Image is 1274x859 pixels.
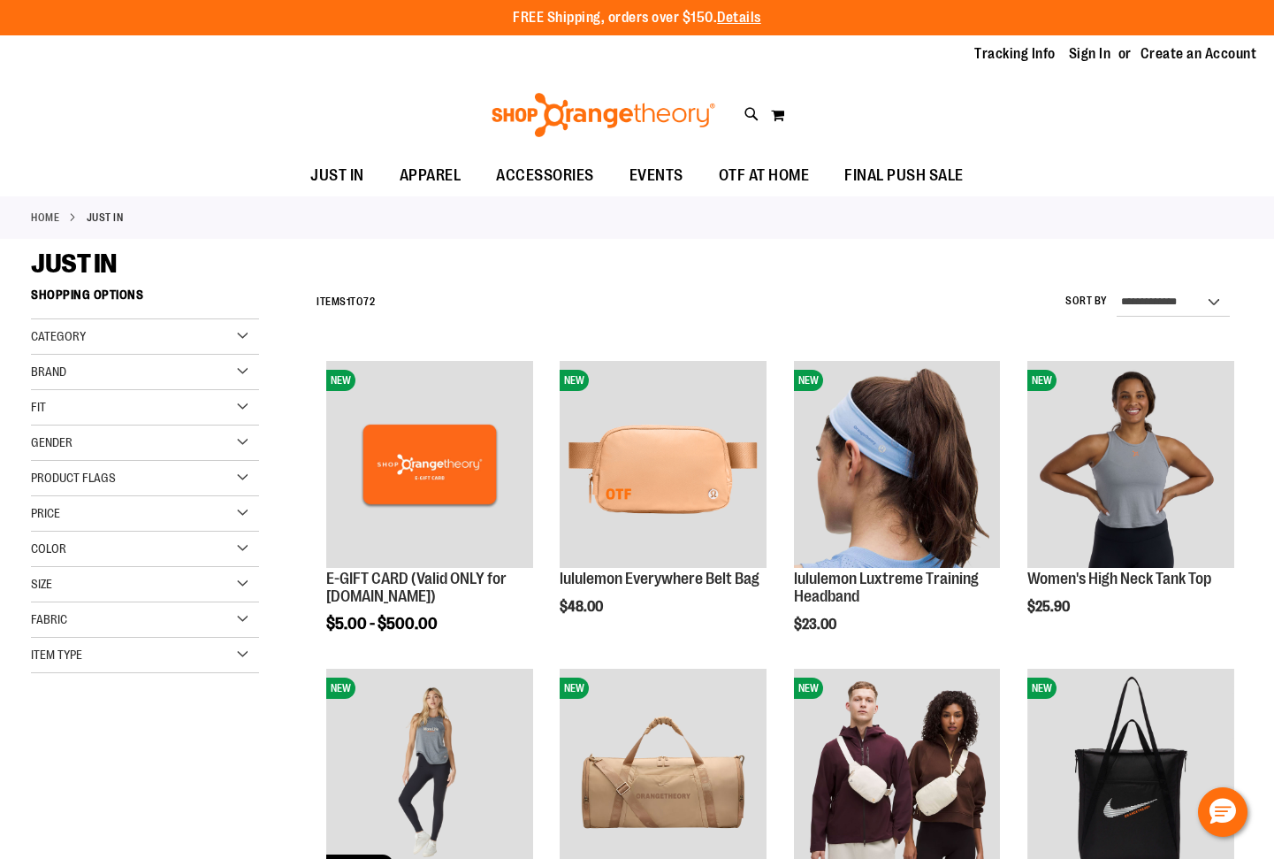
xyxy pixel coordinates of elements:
[785,352,1010,678] div: product
[293,156,382,196] a: JUST IN
[363,295,375,308] span: 72
[794,370,823,391] span: NEW
[31,541,66,556] span: Color
[1018,352,1243,660] div: product
[1198,787,1247,837] button: Hello, have a question? Let’s chat.
[1065,294,1108,309] label: Sort By
[31,210,59,226] a: Home
[326,570,507,605] a: E-GIFT CARD (Valid ONLY for [DOMAIN_NAME])
[1027,678,1057,699] span: NEW
[31,249,117,279] span: JUST IN
[31,435,72,449] span: Gender
[326,361,533,568] img: E-GIFT CARD (Valid ONLY for ShopOrangetheory.com)
[310,156,364,196] span: JUST IN
[560,570,759,587] a: lululemon Everywhere Belt Bag
[326,678,355,699] span: NEW
[31,329,86,343] span: Category
[844,156,964,196] span: FINAL PUSH SALE
[31,400,46,414] span: Fit
[1027,370,1057,391] span: NEW
[551,352,775,660] div: product
[478,156,612,196] a: ACCESSORIES
[87,210,124,226] strong: JUST IN
[326,615,438,633] span: $5.00 - $500.00
[326,370,355,391] span: NEW
[400,156,462,196] span: APPAREL
[794,617,839,633] span: $23.00
[31,364,66,379] span: Brand
[31,471,116,485] span: Product Flags
[31,506,60,520] span: Price
[719,156,810,196] span: OTF AT HOME
[629,156,683,196] span: EVENTS
[701,156,828,196] a: OTF AT HOME
[317,352,542,678] div: product
[560,361,767,571] a: lululemon Everywhere Belt Bag NEW
[326,361,533,571] a: E-GIFT CARD (Valid ONLY for ShopOrangetheory.com)NEW
[317,288,375,316] h2: Items to
[31,280,259,319] strong: Shopping Options
[31,577,52,591] span: Size
[1027,570,1211,587] a: Women's High Neck Tank Top
[974,44,1056,64] a: Tracking Info
[489,93,718,137] img: Shop Orangetheory
[1027,361,1234,568] img: Image of Womens BB High Neck Tank Grey
[794,361,1001,568] img: lululemon Luxtreme Training Headband
[827,156,981,196] a: FINAL PUSH SALE
[1140,44,1257,64] a: Create an Account
[31,648,82,662] span: Item Type
[1027,599,1072,615] span: $25.90
[382,156,479,196] a: APPAREL
[1027,361,1234,571] a: Image of Womens BB High Neck Tank GreyNEW
[717,10,761,26] a: Details
[560,370,589,391] span: NEW
[794,678,823,699] span: NEW
[513,8,761,28] p: FREE Shipping, orders over $150.
[612,156,701,196] a: EVENTS
[794,570,979,605] a: lululemon Luxtreme Training Headband
[1069,44,1111,64] a: Sign In
[31,612,67,626] span: Fabric
[347,295,351,308] span: 1
[560,361,767,568] img: lululemon Everywhere Belt Bag
[794,361,1001,571] a: lululemon Luxtreme Training HeadbandNEW
[560,678,589,699] span: NEW
[496,156,594,196] span: ACCESSORIES
[560,599,606,615] span: $48.00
